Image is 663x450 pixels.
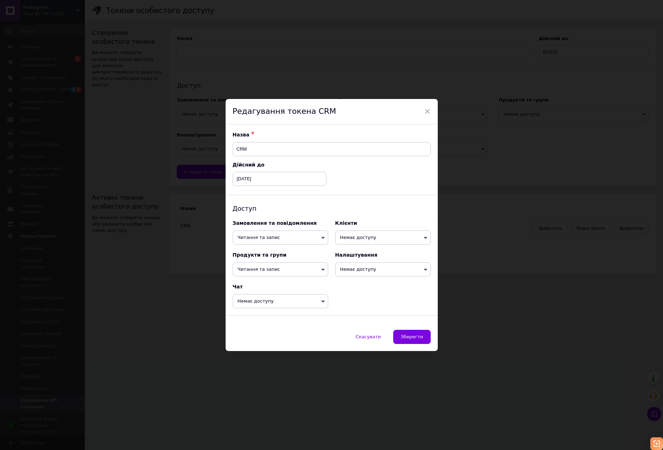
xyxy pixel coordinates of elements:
span: Назва [233,132,250,138]
span: Немає доступу [335,230,431,245]
button: Скасувати [348,330,388,344]
span: Чат [233,284,243,290]
span: Читання та запис [233,262,328,276]
span: Продукти та групи [233,252,286,258]
span: Немає доступу [233,294,328,308]
span: Скасувати [356,334,381,339]
span: Зберегти [401,334,423,339]
span: Немає доступу [335,262,431,276]
span: × [424,105,431,117]
span: ✱ [251,131,254,135]
span: Доступ [233,205,257,212]
div: Редагування токена CRM [226,99,438,124]
span: Замовлення та повідомлення [233,220,317,226]
span: Налаштування [335,252,378,258]
span: Дійсний до [233,162,264,168]
button: Зберегти [393,330,430,344]
span: Читання та запис [233,230,328,245]
span: Клієнти [335,220,357,226]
